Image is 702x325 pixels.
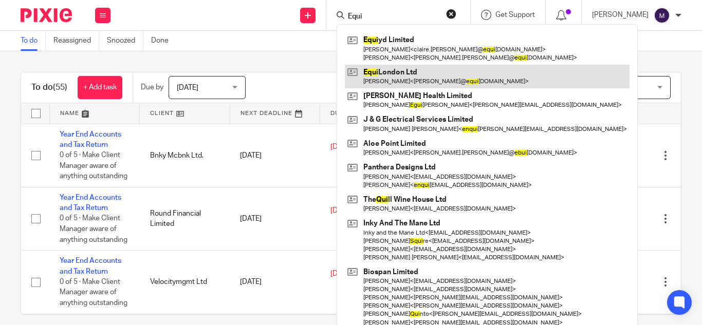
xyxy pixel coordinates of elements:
[60,151,127,180] span: 0 of 5 · Make Client Manager aware of anything outstanding
[347,12,439,22] input: Search
[495,11,535,18] span: Get Support
[60,215,127,243] span: 0 of 5 · Make Client Manager aware of anything outstanding
[151,31,176,51] a: Done
[53,31,99,51] a: Reassigned
[230,124,320,187] td: [DATE]
[446,9,456,19] button: Clear
[53,83,67,91] span: (55)
[60,278,127,307] span: 0 of 5 · Make Client Manager aware of anything outstanding
[230,251,320,314] td: [DATE]
[140,124,230,187] td: Bnky Mcbnk Ltd.
[592,10,649,20] p: [PERSON_NAME]
[78,76,122,99] a: + Add task
[177,84,198,91] span: [DATE]
[230,187,320,250] td: [DATE]
[654,7,670,24] img: svg%3E
[107,31,143,51] a: Snoozed
[141,82,163,92] p: Due by
[60,257,121,275] a: Year End Accounts and Tax Return
[21,8,72,22] img: Pixie
[330,270,352,277] span: [DATE]
[140,187,230,250] td: Round Financial Limited
[60,131,121,148] a: Year End Accounts and Tax Return
[21,31,46,51] a: To do
[330,144,352,151] span: [DATE]
[330,207,352,214] span: [DATE]
[60,194,121,212] a: Year End Accounts and Tax Return
[31,82,67,93] h1: To do
[140,251,230,314] td: Velocitymgmt Ltd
